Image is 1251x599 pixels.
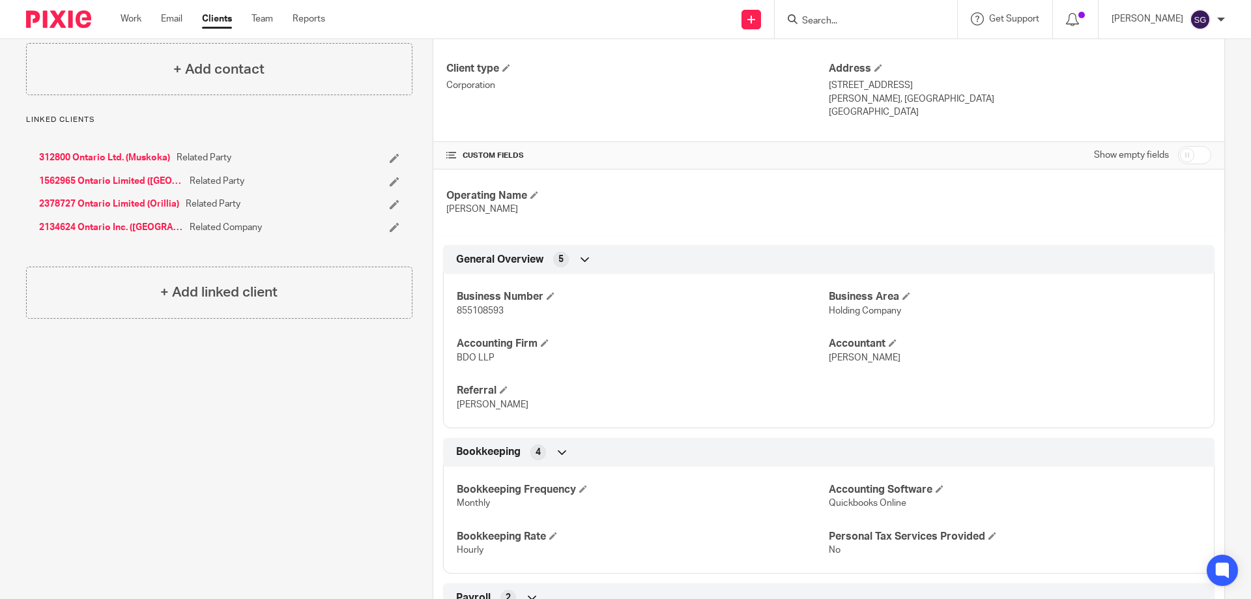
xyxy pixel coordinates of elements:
[446,79,829,92] p: Corporation
[1094,149,1169,162] label: Show empty fields
[457,483,829,497] h4: Bookkeeping Frequency
[457,353,495,362] span: BDO LLP
[829,306,901,315] span: Holding Company
[121,12,141,25] a: Work
[446,205,518,214] span: [PERSON_NAME]
[457,337,829,351] h4: Accounting Firm
[829,106,1211,119] p: [GEOGRAPHIC_DATA]
[446,189,829,203] h4: Operating Name
[829,290,1201,304] h4: Business Area
[190,175,244,188] span: Related Party
[446,151,829,161] h4: CUSTOM FIELDS
[39,175,183,188] a: 1562965 Ontario Limited ([GEOGRAPHIC_DATA])
[39,221,183,234] a: 2134624 Ontario Inc. ([GEOGRAPHIC_DATA])
[160,282,278,302] h4: + Add linked client
[252,12,273,25] a: Team
[829,79,1211,92] p: [STREET_ADDRESS]
[457,306,504,315] span: 855108593
[186,197,240,211] span: Related Party
[39,197,179,211] a: 2378727 Ontario Limited (Orillia)
[801,16,918,27] input: Search
[829,483,1201,497] h4: Accounting Software
[989,14,1039,23] span: Get Support
[829,93,1211,106] p: [PERSON_NAME], [GEOGRAPHIC_DATA]
[161,12,182,25] a: Email
[190,221,262,234] span: Related Company
[829,499,906,508] span: Quickbooks Online
[173,59,265,80] h4: + Add contact
[829,546,841,555] span: No
[26,10,91,28] img: Pixie
[39,151,170,164] a: 312800 Ontario Ltd. (Muskoka)
[1112,12,1183,25] p: [PERSON_NAME]
[829,530,1201,544] h4: Personal Tax Services Provided
[457,499,490,508] span: Monthly
[456,253,543,267] span: General Overview
[829,337,1201,351] h4: Accountant
[536,446,541,459] span: 4
[202,12,232,25] a: Clients
[293,12,325,25] a: Reports
[456,445,521,459] span: Bookkeeping
[829,353,900,362] span: [PERSON_NAME]
[457,290,829,304] h4: Business Number
[829,62,1211,76] h4: Address
[1190,9,1211,30] img: svg%3E
[457,384,829,398] h4: Referral
[457,546,483,555] span: Hourly
[177,151,231,164] span: Related Party
[26,115,412,125] p: Linked clients
[446,62,829,76] h4: Client type
[457,530,829,544] h4: Bookkeeping Rate
[558,253,564,266] span: 5
[457,400,528,409] span: [PERSON_NAME]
